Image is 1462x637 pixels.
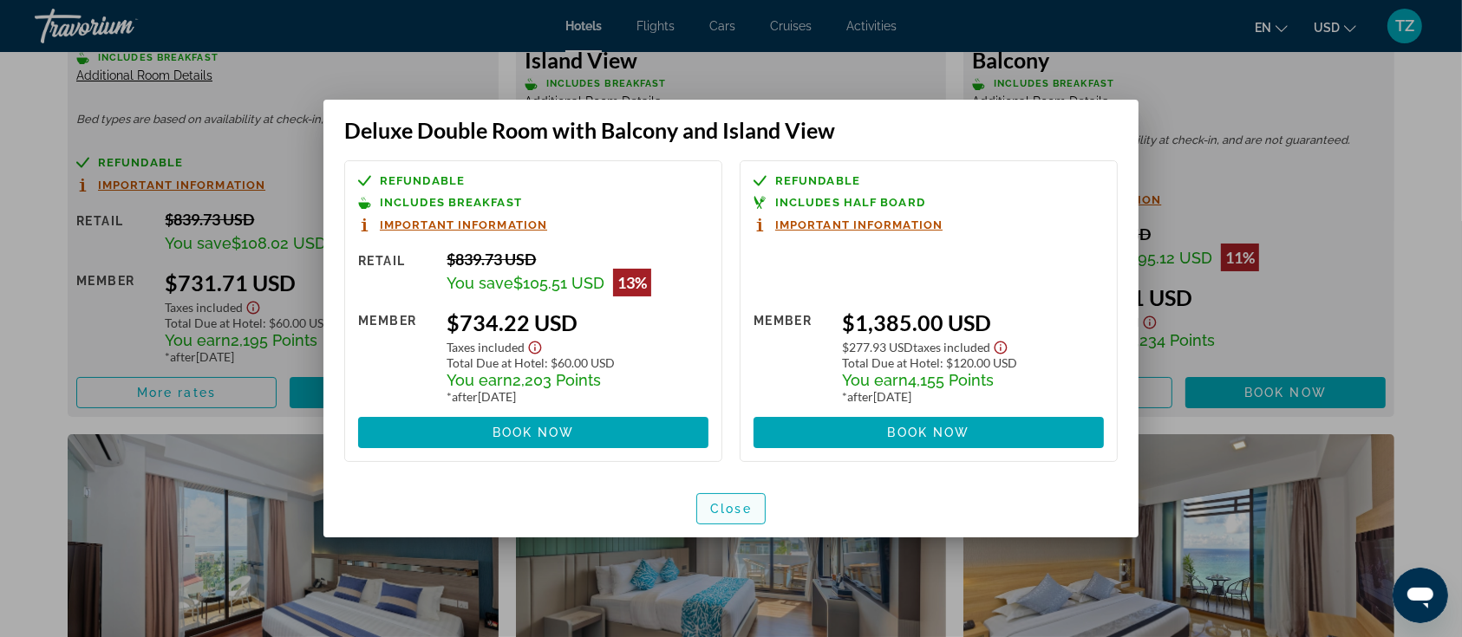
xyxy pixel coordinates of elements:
span: after [847,389,873,404]
div: * [DATE] [842,389,1104,404]
button: Book now [358,417,708,448]
span: Refundable [380,175,465,186]
div: Member [358,309,434,404]
button: Important Information [358,218,547,232]
span: after [452,389,478,404]
span: Taxes included [913,340,990,354]
button: Book now [754,417,1104,448]
span: 4,155 Points [908,371,994,389]
div: : $120.00 USD [842,355,1104,370]
button: Close [696,493,766,524]
span: Close [710,502,752,516]
span: Refundable [775,175,860,186]
div: $734.22 USD [447,309,708,335]
span: Taxes included [447,340,525,354]
div: : $60.00 USD [447,355,708,370]
span: Includes Breakfast [380,197,522,208]
button: Show Taxes and Fees disclaimer [525,335,545,355]
div: 13% [613,269,651,296]
div: $1,385.00 USD [842,309,1104,335]
span: Total Due at Hotel [842,355,940,370]
span: You save [447,274,513,292]
span: 2,203 Points [512,371,601,389]
span: $277.93 USD [842,340,913,354]
span: $105.51 USD [513,274,604,292]
div: Retail [358,250,434,296]
div: Member [754,309,829,404]
span: Total Due at Hotel [447,355,545,370]
iframe: Button to launch messaging window [1393,568,1448,623]
span: You earn [842,371,908,389]
button: Important Information [754,218,943,232]
div: * [DATE] [447,389,708,404]
h3: Deluxe Double Room with Balcony and Island View [344,117,1118,143]
div: $839.73 USD [447,250,708,269]
span: Book now [888,426,970,439]
span: Important Information [775,219,943,231]
span: Includes Half Board [775,197,925,208]
span: You earn [447,371,512,389]
a: Refundable [754,174,1104,187]
button: Show Taxes and Fees disclaimer [990,335,1011,355]
span: Important Information [380,219,547,231]
span: Book now [493,426,575,439]
a: Refundable [358,174,708,187]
